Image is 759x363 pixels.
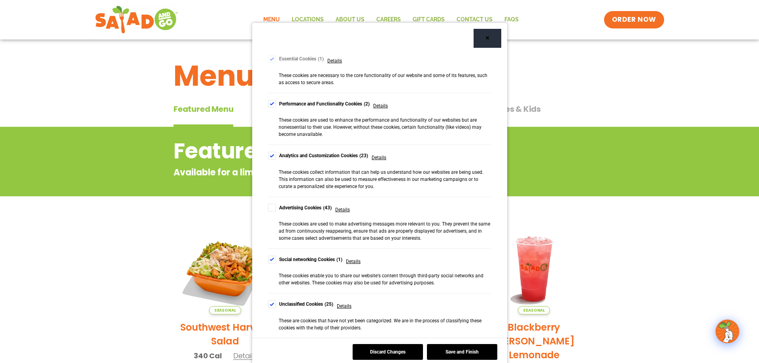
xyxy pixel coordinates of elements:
div: Social networking Cookies [279,256,343,263]
span: Details [327,57,342,65]
div: 1 [318,55,324,63]
div: 1 [336,256,342,263]
div: Analytics and Customization Cookies [279,152,368,160]
button: Save and Finish [427,344,497,360]
div: These cookies collect information that can help us understand how our websites are being used. Th... [279,169,491,190]
span: Details [372,154,386,162]
div: 2 [364,100,370,108]
div: Essential Cookies [279,55,324,63]
span: Details [337,302,351,310]
span: Details [346,258,361,265]
span: Details [335,206,350,214]
div: These cookies are used to make advertising messages more relevant to you. They prevent the same a... [279,220,491,242]
div: 23 [359,152,368,160]
span: Details [373,102,388,110]
div: 43 [323,204,332,212]
div: Advertising Cookies [279,204,332,212]
div: These cookies are used to enhance the performance and functionality of our websites but are nones... [279,117,491,138]
button: Close [474,29,501,48]
button: Discard Changes [353,344,423,360]
div: 25 [325,300,333,308]
div: These cookies are necessary to the core functionality of our website and some of its features, su... [279,72,491,86]
div: These are cookies that have not yet been categorized. We are in the process of classifying these ... [279,317,491,331]
div: These cookies enable you to share our website's content through third-party social networks and o... [279,272,491,286]
div: Performance and Functionality Cookies [279,100,370,108]
div: Unclassified Cookies [279,300,334,308]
